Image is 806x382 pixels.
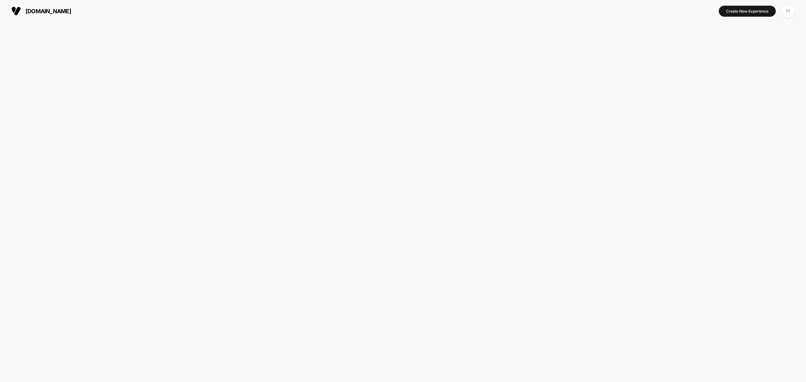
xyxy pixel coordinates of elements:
span: [DOMAIN_NAME] [26,8,71,14]
button: [DOMAIN_NAME] [9,6,73,16]
div: PF [782,5,795,17]
button: Create New Experience [719,6,776,17]
button: PF [780,5,797,18]
img: Visually logo [11,6,21,16]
